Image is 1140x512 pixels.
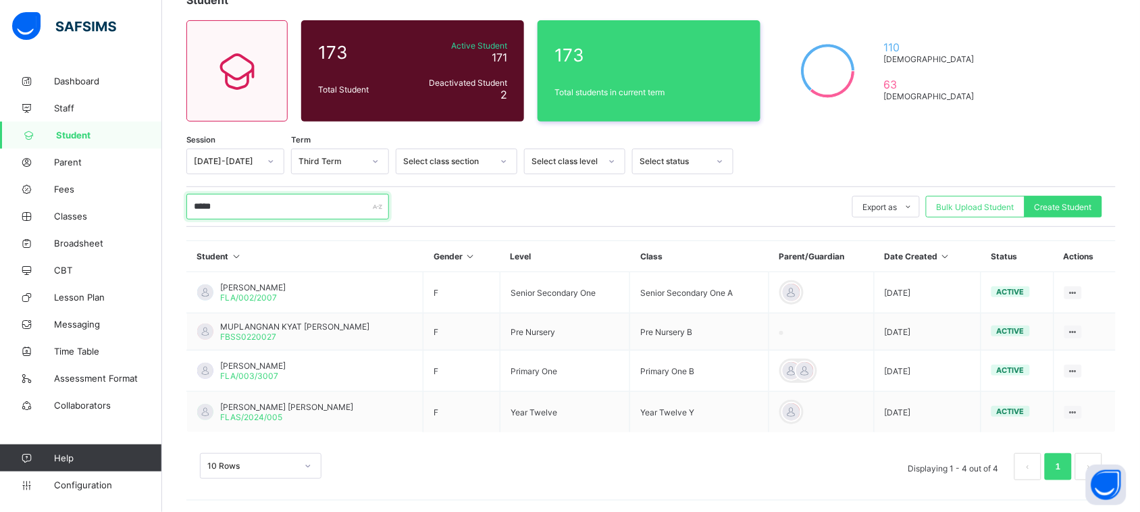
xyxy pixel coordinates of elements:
[630,241,769,272] th: Class
[883,78,980,91] span: 63
[883,54,980,64] span: [DEMOGRAPHIC_DATA]
[411,78,507,88] span: Deactivated Student
[411,41,507,51] span: Active Student
[54,319,162,330] span: Messaging
[997,326,1025,336] span: active
[207,461,296,471] div: 10 Rows
[220,402,353,412] span: [PERSON_NAME] [PERSON_NAME]
[56,130,162,140] span: Student
[220,282,286,292] span: [PERSON_NAME]
[898,453,1009,480] li: Displaying 1 - 4 out of 4
[630,313,769,351] td: Pre Nursery B
[423,392,500,433] td: F
[874,241,981,272] th: Date Created
[318,42,405,63] span: 173
[492,51,507,64] span: 171
[981,241,1054,272] th: Status
[186,135,215,145] span: Session
[1075,453,1102,480] button: next page
[1035,202,1092,212] span: Create Student
[54,76,162,86] span: Dashboard
[630,392,769,433] td: Year Twelve Y
[500,88,507,101] span: 2
[465,251,476,261] i: Sort in Ascending Order
[291,135,311,145] span: Term
[231,251,242,261] i: Sort in Ascending Order
[554,45,744,66] span: 173
[220,361,286,371] span: [PERSON_NAME]
[54,292,162,303] span: Lesson Plan
[194,157,259,167] div: [DATE]-[DATE]
[1014,453,1041,480] button: prev page
[874,272,981,313] td: [DATE]
[1052,458,1064,476] a: 1
[315,81,408,98] div: Total Student
[630,351,769,392] td: Primary One B
[423,272,500,313] td: F
[1086,465,1126,505] button: Open asap
[220,322,369,332] span: MUPLANGNAN KYAT [PERSON_NAME]
[640,157,708,167] div: Select status
[874,313,981,351] td: [DATE]
[863,202,898,212] span: Export as
[54,184,162,195] span: Fees
[187,241,423,272] th: Student
[220,371,278,381] span: FLA/003/3007
[299,157,364,167] div: Third Term
[1014,453,1041,480] li: 上一页
[54,211,162,222] span: Classes
[500,392,630,433] td: Year Twelve
[54,346,162,357] span: Time Table
[630,272,769,313] td: Senior Secondary One A
[54,157,162,168] span: Parent
[1075,453,1102,480] li: 下一页
[423,241,500,272] th: Gender
[423,313,500,351] td: F
[883,41,980,54] span: 110
[874,351,981,392] td: [DATE]
[220,292,277,303] span: FLA/002/2007
[12,12,116,41] img: safsims
[500,272,630,313] td: Senior Secondary One
[54,480,161,490] span: Configuration
[500,241,630,272] th: Level
[939,251,951,261] i: Sort in Ascending Order
[220,412,282,422] span: FLAS/2024/005
[54,265,162,276] span: CBT
[54,400,162,411] span: Collaborators
[54,373,162,384] span: Assessment Format
[554,87,744,97] span: Total students in current term
[532,157,600,167] div: Select class level
[423,351,500,392] td: F
[769,241,875,272] th: Parent/Guardian
[500,351,630,392] td: Primary One
[500,313,630,351] td: Pre Nursery
[874,392,981,433] td: [DATE]
[997,365,1025,375] span: active
[1045,453,1072,480] li: 1
[54,238,162,249] span: Broadsheet
[997,407,1025,416] span: active
[54,453,161,463] span: Help
[997,287,1025,297] span: active
[883,91,980,101] span: [DEMOGRAPHIC_DATA]
[54,103,162,113] span: Staff
[937,202,1014,212] span: Bulk Upload Student
[1054,241,1116,272] th: Actions
[403,157,492,167] div: Select class section
[220,332,276,342] span: FBSS0220027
